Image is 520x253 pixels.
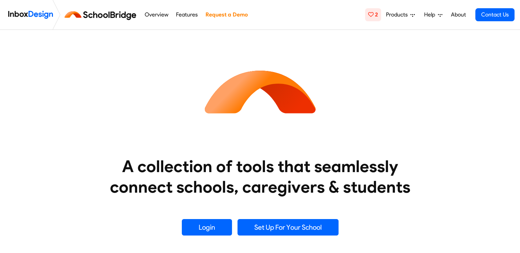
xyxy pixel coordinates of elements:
a: Features [174,8,200,22]
a: Overview [143,8,170,22]
a: About [449,8,468,22]
a: Help [421,8,445,22]
heading: A collection of tools that seamlessly connect schools, caregivers & students [97,156,423,197]
a: Set Up For Your School [237,219,339,236]
a: Request a Demo [203,8,250,22]
span: Help [424,11,438,19]
span: 2 [375,11,378,18]
a: 2 [365,8,381,21]
img: icon_schoolbridge.svg [198,30,322,153]
a: Contact Us [475,8,515,21]
span: Products [386,11,410,19]
a: Products [383,8,418,22]
img: schoolbridge logo [63,7,141,23]
a: Login [182,219,232,236]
